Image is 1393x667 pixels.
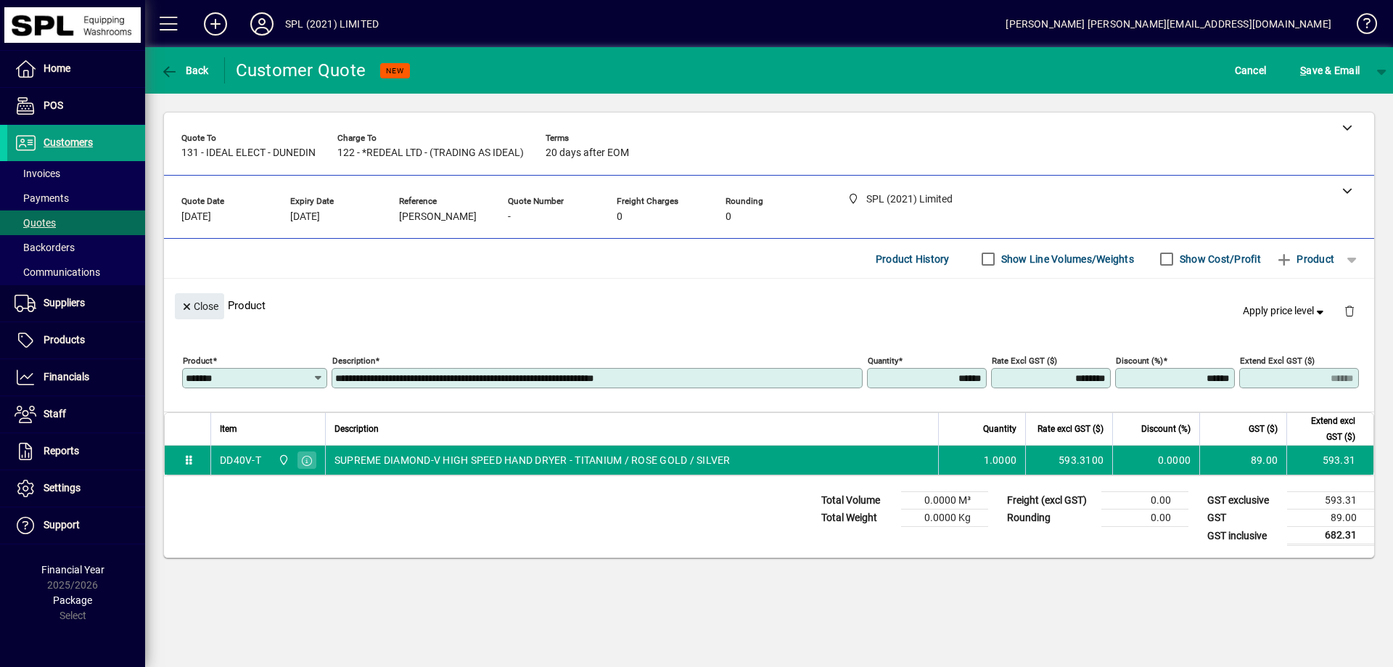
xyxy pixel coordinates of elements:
span: [DATE] [181,211,211,223]
span: 0 [726,211,731,223]
span: GST ($) [1249,421,1278,437]
span: 131 - IDEAL ELECT - DUNEDIN [181,147,316,159]
span: Quotes [15,217,56,229]
a: POS [7,88,145,124]
span: Close [181,295,218,319]
td: Total Weight [814,510,901,527]
mat-label: Description [332,356,375,366]
mat-label: Extend excl GST ($) [1240,356,1315,366]
a: Financials [7,359,145,396]
td: 593.31 [1287,492,1374,510]
div: Product [164,279,1374,332]
button: Save & Email [1293,57,1367,83]
span: Package [53,594,92,606]
span: Suppliers [44,297,85,308]
button: Add [192,11,239,37]
td: Freight (excl GST) [1000,492,1101,510]
span: Customers [44,136,93,148]
span: Extend excl GST ($) [1296,413,1355,445]
a: Knowledge Base [1346,3,1375,50]
a: Settings [7,470,145,507]
button: Back [157,57,213,83]
app-page-header-button: Delete [1332,304,1367,317]
button: Cancel [1231,57,1270,83]
td: 0.00 [1101,492,1188,510]
span: Discount (%) [1141,421,1191,437]
a: Quotes [7,210,145,235]
span: Home [44,62,70,74]
span: [PERSON_NAME] [399,211,477,223]
div: Customer Quote [236,59,366,82]
td: GST [1200,510,1287,527]
td: Total Volume [814,492,901,510]
span: Apply price level [1243,303,1327,319]
td: 0.0000 [1112,446,1199,475]
span: Quantity [983,421,1016,437]
span: - [508,211,511,223]
a: Staff [7,396,145,433]
a: Products [7,322,145,359]
span: 20 days after EOM [546,147,629,159]
td: Rounding [1000,510,1101,527]
mat-label: Product [183,356,213,366]
button: Profile [239,11,285,37]
span: Support [44,519,80,531]
app-page-header-button: Back [145,57,225,83]
div: DD40V-T [220,453,261,467]
span: Staff [44,408,66,420]
span: [DATE] [290,211,320,223]
td: 89.00 [1199,446,1286,475]
label: Show Cost/Profit [1177,252,1261,266]
span: Product History [876,247,950,271]
span: SPL (2021) Limited [274,452,291,468]
span: Settings [44,482,81,494]
span: Communications [15,266,100,278]
span: Invoices [15,168,60,179]
span: Products [44,334,85,345]
button: Apply price level [1237,298,1333,324]
button: Product History [870,246,956,272]
span: S [1300,65,1306,76]
span: Product [1275,247,1334,271]
span: Backorders [15,242,75,253]
a: Communications [7,260,145,285]
td: 0.0000 M³ [901,492,988,510]
span: Payments [15,192,69,204]
span: 0 [617,211,622,223]
span: Description [334,421,379,437]
a: Home [7,51,145,87]
td: 0.0000 Kg [901,510,988,527]
button: Product [1268,246,1341,272]
td: 89.00 [1287,510,1374,527]
span: Financial Year [41,564,104,576]
app-page-header-button: Close [171,299,228,312]
span: SUPREME DIAMOND-V HIGH SPEED HAND DRYER - TITANIUM / ROSE GOLD / SILVER [334,453,731,467]
span: Reports [44,445,79,457]
span: Item [220,421,237,437]
mat-label: Quantity [868,356,898,366]
span: NEW [386,66,404,75]
span: Cancel [1235,59,1267,82]
td: GST exclusive [1200,492,1287,510]
a: Invoices [7,161,145,186]
div: SPL (2021) LIMITED [285,12,379,36]
span: ave & Email [1300,59,1360,82]
mat-label: Rate excl GST ($) [992,356,1057,366]
mat-label: Discount (%) [1116,356,1163,366]
span: Rate excl GST ($) [1037,421,1104,437]
a: Support [7,507,145,544]
label: Show Line Volumes/Weights [998,252,1134,266]
button: Delete [1332,293,1367,328]
td: 593.31 [1286,446,1373,475]
a: Reports [7,433,145,470]
span: Back [160,65,209,76]
a: Payments [7,186,145,210]
div: 593.3100 [1035,453,1104,467]
span: 122 - *REDEAL LTD - (TRADING AS IDEAL) [337,147,524,159]
div: [PERSON_NAME] [PERSON_NAME][EMAIL_ADDRESS][DOMAIN_NAME] [1006,12,1331,36]
button: Close [175,293,224,319]
span: 1.0000 [984,453,1017,467]
span: POS [44,99,63,111]
td: 0.00 [1101,510,1188,527]
a: Suppliers [7,285,145,322]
